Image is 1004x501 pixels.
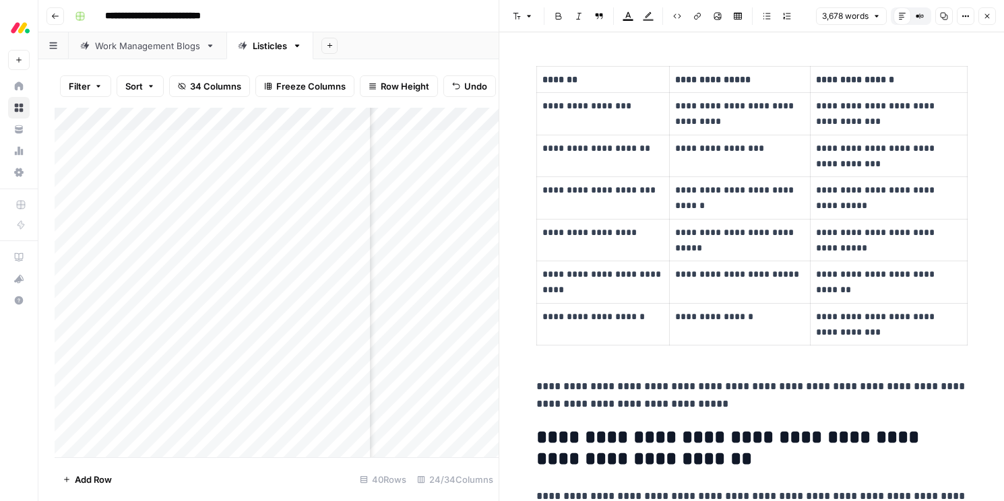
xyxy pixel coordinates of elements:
button: Filter [60,75,111,97]
a: Your Data [8,119,30,140]
a: Listicles [226,32,313,59]
button: Row Height [360,75,438,97]
button: Undo [443,75,496,97]
button: Sort [117,75,164,97]
div: 24/34 Columns [412,469,499,490]
span: Undo [464,79,487,93]
span: Filter [69,79,90,93]
div: Listicles [253,39,287,53]
button: Workspace: Monday.com [8,11,30,44]
div: What's new? [9,269,29,289]
button: Help + Support [8,290,30,311]
button: Freeze Columns [255,75,354,97]
button: 3,678 words [816,7,887,25]
a: Home [8,75,30,97]
span: 34 Columns [190,79,241,93]
div: Work Management Blogs [95,39,200,53]
span: Freeze Columns [276,79,346,93]
img: Monday.com Logo [8,15,32,40]
span: Add Row [75,473,112,486]
div: 40 Rows [354,469,412,490]
a: Work Management Blogs [69,32,226,59]
button: 34 Columns [169,75,250,97]
span: Row Height [381,79,429,93]
button: Add Row [55,469,120,490]
a: Settings [8,162,30,183]
a: Browse [8,97,30,119]
a: Usage [8,140,30,162]
button: What's new? [8,268,30,290]
span: Sort [125,79,143,93]
span: 3,678 words [822,10,869,22]
a: AirOps Academy [8,246,30,268]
